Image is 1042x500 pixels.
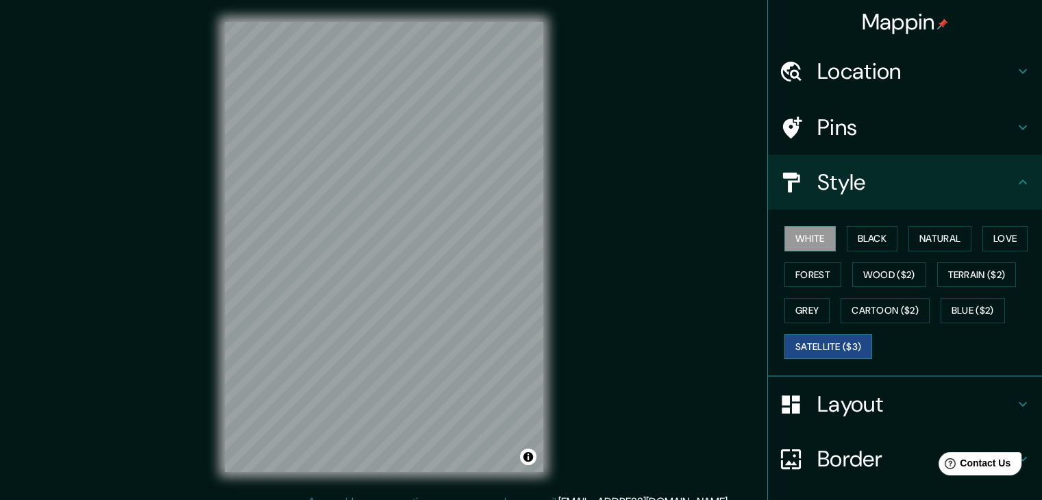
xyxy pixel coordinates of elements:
h4: Mappin [862,8,949,36]
h4: Location [817,58,1015,85]
div: Pins [768,100,1042,155]
button: Love [982,226,1028,251]
h4: Pins [817,114,1015,141]
img: pin-icon.png [937,18,948,29]
button: Blue ($2) [941,298,1005,323]
iframe: Help widget launcher [920,447,1027,485]
div: Layout [768,377,1042,432]
button: Forest [784,262,841,288]
div: Border [768,432,1042,486]
button: White [784,226,836,251]
button: Grey [784,298,830,323]
button: Black [847,226,898,251]
button: Wood ($2) [852,262,926,288]
h4: Border [817,445,1015,473]
h4: Style [817,168,1015,196]
button: Satellite ($3) [784,334,872,360]
div: Location [768,44,1042,99]
canvas: Map [225,22,543,472]
button: Cartoon ($2) [841,298,930,323]
button: Toggle attribution [520,449,536,465]
h4: Layout [817,390,1015,418]
div: Style [768,155,1042,210]
button: Terrain ($2) [937,262,1017,288]
button: Natural [908,226,971,251]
